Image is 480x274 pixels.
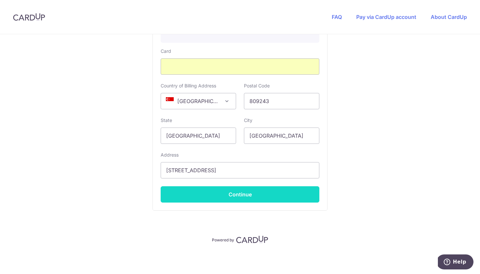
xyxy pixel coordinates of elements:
input: Example 123456 [244,93,319,109]
img: CardUp [236,236,268,243]
a: Pay via CardUp account [356,14,416,20]
span: Singapore [161,93,236,109]
label: Card [161,48,171,54]
a: About CardUp [431,14,467,20]
label: Address [161,152,179,158]
a: FAQ [332,14,342,20]
label: State [161,117,172,124]
button: Continue [161,186,319,203]
iframe: Secure card payment input frame [166,63,314,70]
img: CardUp [13,13,45,21]
label: Country of Billing Address [161,83,216,89]
label: City [244,117,252,124]
iframe: Opens a widget where you can find more information [438,254,473,271]
label: Postal Code [244,83,270,89]
p: Powered by [212,236,234,243]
